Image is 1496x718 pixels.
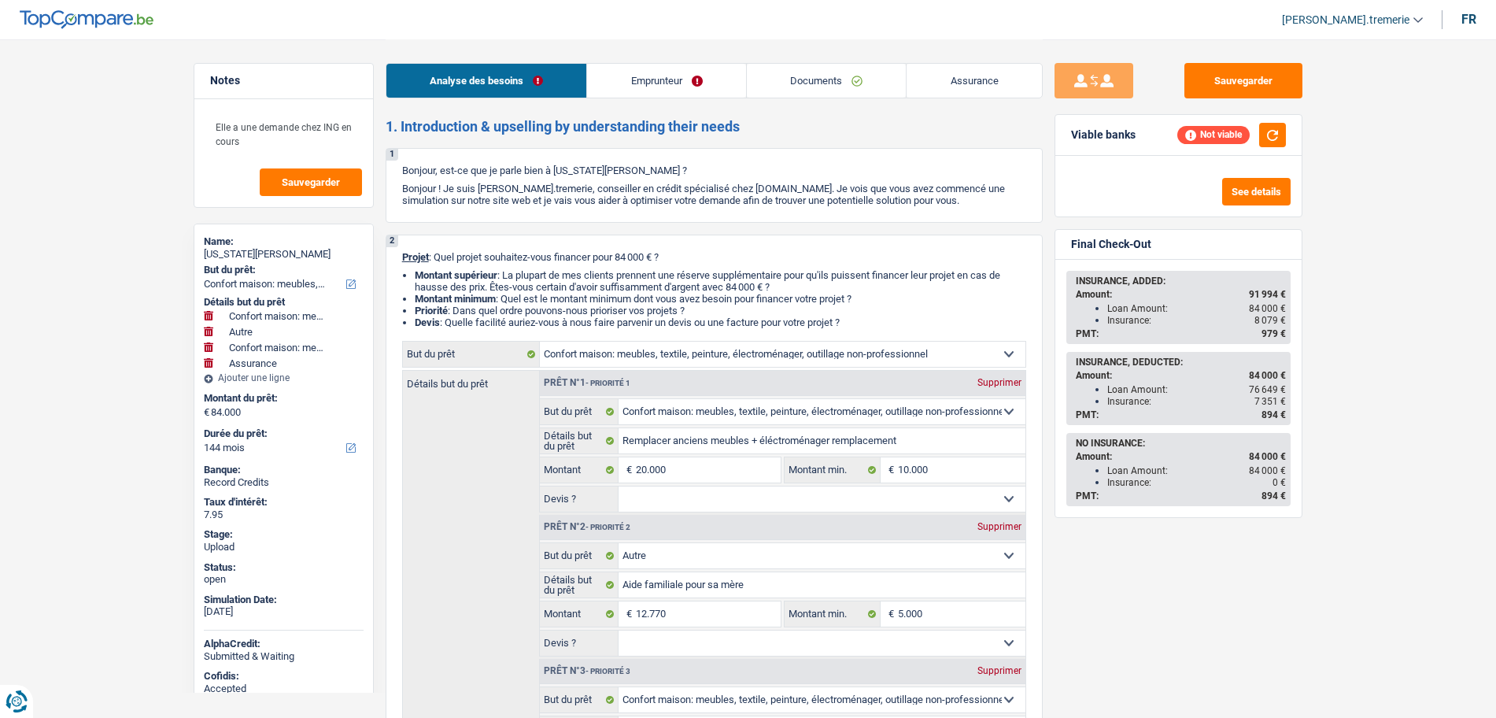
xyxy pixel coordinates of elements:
label: Montant min. [785,457,881,483]
h5: Notes [210,74,357,87]
li: : La plupart de mes clients prennent une réserve supplémentaire pour qu'ils puissent financer leu... [415,269,1026,293]
div: Supprimer [973,378,1025,387]
div: Upload [204,541,364,553]
div: Simulation Date: [204,594,364,606]
label: Montant min. [785,601,881,627]
label: But du prêt [540,399,619,424]
span: 8 079 € [1254,315,1286,326]
div: Amount: [1076,451,1286,462]
label: Détails but du prêt [403,371,539,389]
div: Accepted [204,683,364,695]
span: € [619,601,636,627]
span: € [881,601,898,627]
div: Submitted & Waiting [204,650,364,663]
div: PMT: [1076,328,1286,339]
a: Assurance [907,64,1042,98]
div: Stage: [204,528,364,541]
div: Final Check-Out [1071,238,1151,251]
div: Taux d'intérêt: [204,496,364,509]
div: Détails but du prêt [204,296,364,309]
div: PMT: [1076,409,1286,420]
strong: Montant minimum [415,293,496,305]
img: TopCompare Logo [20,10,153,29]
div: Not viable [1177,126,1250,143]
span: 0 € [1273,477,1286,488]
div: 1 [386,149,398,161]
span: 894 € [1261,409,1286,420]
div: Viable banks [1071,128,1136,142]
div: Insurance: [1107,396,1286,407]
span: - Priorité 3 [585,667,630,675]
strong: Priorité [415,305,448,316]
button: See details [1222,178,1291,205]
div: Banque: [204,464,364,476]
div: Supprimer [973,666,1025,675]
div: 2 [386,235,398,247]
span: - Priorité 1 [585,379,630,387]
a: [PERSON_NAME].tremerie [1269,7,1423,33]
span: 84 000 € [1249,370,1286,381]
div: Supprimer [973,522,1025,531]
label: But du prêt: [204,264,360,276]
div: Amount: [1076,289,1286,300]
p: Bonjour, est-ce que je parle bien à [US_STATE][PERSON_NAME] ? [402,165,1026,176]
div: Prêt n°2 [540,522,634,532]
div: Loan Amount: [1107,384,1286,395]
span: 894 € [1261,490,1286,501]
span: Projet [402,251,429,263]
a: Emprunteur [587,64,746,98]
strong: Montant supérieur [415,269,497,281]
span: € [881,457,898,483]
span: 91 994 € [1249,289,1286,300]
li: : Quel est le montant minimum dont vous avez besoin pour financer votre projet ? [415,293,1026,305]
a: Analyse des besoins [386,64,587,98]
div: 7.95 [204,509,364,521]
label: Devis ? [540,631,619,656]
button: Sauvegarder [1184,63,1302,98]
span: 84 000 € [1249,451,1286,462]
li: : Dans quel ordre pouvons-nous prioriser vos projets ? [415,305,1026,316]
div: NO INSURANCE: [1076,438,1286,449]
label: Devis ? [540,487,619,512]
div: open [204,573,364,586]
div: Prêt n°3 [540,666,634,676]
button: Sauvegarder [260,168,362,196]
label: But du prêt [403,342,540,367]
div: [US_STATE][PERSON_NAME] [204,248,364,261]
div: Prêt n°1 [540,378,634,388]
span: € [619,457,636,483]
a: Documents [747,64,907,98]
div: Amount: [1076,370,1286,381]
label: Montant [540,601,619,627]
div: AlphaCredit: [204,638,364,650]
span: [PERSON_NAME].tremerie [1282,13,1409,27]
span: 979 € [1261,328,1286,339]
div: Ajouter une ligne [204,372,364,383]
label: Détails but du prêt [540,572,619,598]
span: 76 649 € [1249,384,1286,395]
h2: 1. Introduction & upselling by understanding their needs [386,118,1043,135]
label: Montant du prêt: [204,392,360,405]
label: Détails but du prêt [540,428,619,453]
span: € [204,406,209,419]
div: [DATE] [204,605,364,618]
div: Name: [204,235,364,248]
div: Insurance: [1107,315,1286,326]
li: : Quelle facilité auriez-vous à nous faire parvenir un devis ou une facture pour votre projet ? [415,316,1026,328]
span: 84 000 € [1249,465,1286,476]
div: PMT: [1076,490,1286,501]
span: 84 000 € [1249,303,1286,314]
div: INSURANCE, ADDED: [1076,276,1286,287]
div: Cofidis: [204,670,364,683]
label: But du prêt [540,687,619,712]
span: Sauvegarder [282,177,340,187]
div: INSURANCE, DEDUCTED: [1076,357,1286,368]
label: Durée du prêt: [204,427,360,440]
p: Bonjour ! Je suis [PERSON_NAME].tremerie, conseiller en crédit spécialisé chez [DOMAIN_NAME]. Je ... [402,183,1026,206]
div: Record Credits [204,476,364,489]
div: Loan Amount: [1107,303,1286,314]
span: Devis [415,316,440,328]
div: fr [1461,12,1476,27]
div: Status: [204,561,364,574]
label: Montant [540,457,619,483]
